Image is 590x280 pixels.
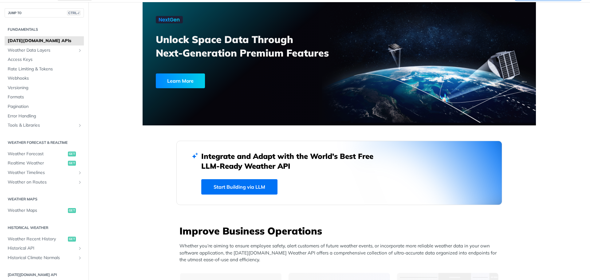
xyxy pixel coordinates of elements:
span: Pagination [8,104,82,110]
a: Historical Climate NormalsShow subpages for Historical Climate Normals [5,253,84,262]
a: Pagination [5,102,84,111]
button: Show subpages for Historical API [77,246,82,251]
span: Weather on Routes [8,179,76,185]
button: Show subpages for Tools & Libraries [77,123,82,128]
span: Error Handling [8,113,82,119]
span: Realtime Weather [8,160,66,166]
a: Versioning [5,83,84,93]
span: Weather Timelines [8,170,76,176]
a: Weather Data LayersShow subpages for Weather Data Layers [5,46,84,55]
button: Show subpages for Weather Data Layers [77,48,82,53]
span: Historical Climate Normals [8,255,76,261]
a: Weather Recent Historyget [5,235,84,244]
a: Access Keys [5,55,84,64]
a: Weather TimelinesShow subpages for Weather Timelines [5,168,84,177]
img: NextGen [156,16,183,23]
span: Access Keys [8,57,82,63]
a: Realtime Weatherget [5,159,84,168]
span: CTRL-/ [67,10,81,15]
a: Formats [5,93,84,102]
button: JUMP TOCTRL-/ [5,8,84,18]
span: Tools & Libraries [8,122,76,128]
span: Rate Limiting & Tokens [8,66,82,72]
span: get [68,152,76,156]
h2: Weather Forecast & realtime [5,140,84,145]
button: Show subpages for Historical Climate Normals [77,255,82,260]
a: Weather Mapsget [5,206,84,215]
h2: Integrate and Adapt with the World’s Best Free LLM-Ready Weather API [201,151,383,171]
span: Historical API [8,245,76,251]
a: Webhooks [5,74,84,83]
a: Weather on RoutesShow subpages for Weather on Routes [5,178,84,187]
h2: Fundamentals [5,27,84,32]
button: Show subpages for Weather on Routes [77,180,82,185]
button: Show subpages for Weather Timelines [77,170,82,175]
p: Whether you’re aiming to ensure employee safety, alert customers of future weather events, or inc... [179,243,502,263]
a: Rate Limiting & Tokens [5,65,84,74]
span: get [68,208,76,213]
span: Formats [8,94,82,100]
h3: Unlock Space Data Through Next-Generation Premium Features [156,33,346,60]
a: Learn More [156,73,308,88]
a: [DATE][DOMAIN_NAME] APIs [5,36,84,45]
span: Webhooks [8,75,82,81]
span: Versioning [8,85,82,91]
div: Learn More [156,73,205,88]
a: Weather Forecastget [5,149,84,159]
span: Weather Recent History [8,236,66,242]
a: Start Building via LLM [201,179,277,195]
a: Tools & LibrariesShow subpages for Tools & Libraries [5,121,84,130]
span: get [68,161,76,166]
span: Weather Maps [8,207,66,214]
span: get [68,237,76,242]
a: Error Handling [5,112,84,121]
h2: [DATE][DOMAIN_NAME] API [5,272,84,278]
span: Weather Data Layers [8,47,76,53]
h2: Historical Weather [5,225,84,231]
h3: Improve Business Operations [179,224,502,238]
span: [DATE][DOMAIN_NAME] APIs [8,38,82,44]
h2: Weather Maps [5,196,84,202]
a: Historical APIShow subpages for Historical API [5,244,84,253]
span: Weather Forecast [8,151,66,157]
